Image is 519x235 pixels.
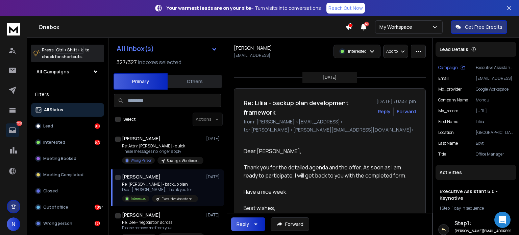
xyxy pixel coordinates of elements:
[364,22,369,26] span: 50
[476,130,514,135] p: [GEOGRAPHIC_DATA], [GEOGRAPHIC_DATA], [GEOGRAPHIC_DATA]
[95,123,100,129] div: 917
[244,147,411,228] div: Dear [PERSON_NAME], Thank you for the detailed agenda and the offer. As soon as I am ready to par...
[122,187,198,192] p: Dear [PERSON_NAME], Thank you for
[244,98,372,117] h1: Re: Liliia - backup plan development framework
[7,217,20,231] button: N
[43,123,53,129] p: Lead
[476,87,514,92] p: Google Workspace
[111,42,223,55] button: All Inbox(s)
[436,165,516,180] div: Activities
[117,45,154,52] h1: All Inbox(s)
[95,205,100,210] div: 4094
[167,5,251,11] strong: Your warmest leads are on your site
[271,217,309,231] button: Forward
[440,188,512,202] h1: Executive Assistant 6.0 - Keynotive
[438,141,458,146] p: Last Name
[476,141,514,146] p: Bovt
[6,123,19,137] a: 7428
[122,149,203,154] p: These messages no longer apply
[43,221,72,226] p: Wrong person
[440,46,468,53] p: Lead Details
[454,229,514,234] h6: [PERSON_NAME][EMAIL_ADDRESS][DOMAIN_NAME]
[440,205,450,211] span: 1 Step
[323,75,337,80] p: [DATE]
[438,76,449,81] p: Email
[31,103,104,117] button: All Status
[476,151,514,157] p: Office Manager
[206,212,221,218] p: [DATE]
[476,65,514,70] p: Executive Assistant 6.0 - Keynotive
[476,97,514,103] p: Mondu
[122,182,198,187] p: Re: [PERSON_NAME] - backup plan
[131,158,152,163] p: Wrong Person
[438,65,458,70] p: Campaign
[43,205,68,210] p: Out of office
[234,45,272,51] h1: [PERSON_NAME]
[465,24,502,30] p: Get Free Credits
[476,108,514,114] p: [URL]
[31,217,104,230] button: Wrong person377
[476,119,514,124] p: Liliia
[494,212,511,228] div: Open Intercom Messenger
[206,136,221,141] p: [DATE]
[39,23,345,31] h1: Onebox
[43,140,65,145] p: Interested
[43,156,76,161] p: Meeting Booked
[451,20,507,34] button: Get Free Credits
[231,217,265,231] button: Reply
[43,188,58,194] p: Closed
[438,87,462,92] p: mx_provider
[244,188,411,228] div: Have a nice week. Best wishes, [PERSON_NAME]
[95,221,100,226] div: 377
[378,108,391,115] button: Reply
[438,119,458,124] p: First Name
[386,49,398,54] p: Add to
[31,136,104,149] button: Interested677
[31,168,104,182] button: Meeting Completed
[326,3,365,14] a: Reach Out Now
[328,5,363,11] p: Reach Out Now
[476,76,514,81] p: [EMAIL_ADDRESS]
[138,58,181,66] h3: Inboxes selected
[31,184,104,198] button: Closed
[234,53,270,58] p: [EMAIL_ADDRESS]
[397,108,416,115] div: Forward
[123,117,135,122] label: Select
[376,98,416,105] p: [DATE] : 03:51 pm
[122,173,160,180] h1: [PERSON_NAME]
[36,68,69,75] h1: All Campaigns
[17,121,22,126] p: 7428
[438,108,459,114] p: mx_record
[31,201,104,214] button: Out of office4094
[168,74,222,89] button: Others
[7,23,20,36] img: logo
[122,220,203,225] p: Re: Dee - negotiation across
[55,46,84,54] span: Ctrl + Shift + k
[167,158,199,163] p: Strategic Workforce Planning - Learnova
[42,47,90,60] p: Press to check for shortcuts.
[244,118,416,125] p: from: [PERSON_NAME] <[EMAIL_ADDRESS]>
[122,212,160,218] h1: [PERSON_NAME]
[440,206,512,211] div: |
[131,196,147,201] p: Interested
[438,65,465,70] button: Campaign
[438,151,446,157] p: title
[438,97,468,103] p: Company Name
[43,172,83,178] p: Meeting Completed
[454,219,514,227] h6: Step 1 :
[122,143,203,149] p: Re: Attn: [PERSON_NAME] - quick
[206,174,221,180] p: [DATE]
[95,140,100,145] div: 677
[122,135,160,142] h1: [PERSON_NAME]
[244,126,416,133] p: to: [PERSON_NAME] <[PERSON_NAME][EMAIL_ADDRESS][DOMAIN_NAME]>
[122,225,203,231] p: Please remove me from your
[452,205,484,211] span: 1 day in sequence
[348,49,367,54] p: Interested
[31,152,104,165] button: Meeting Booked
[379,24,415,30] p: My Workspace
[31,90,104,99] h3: Filters
[31,65,104,78] button: All Campaigns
